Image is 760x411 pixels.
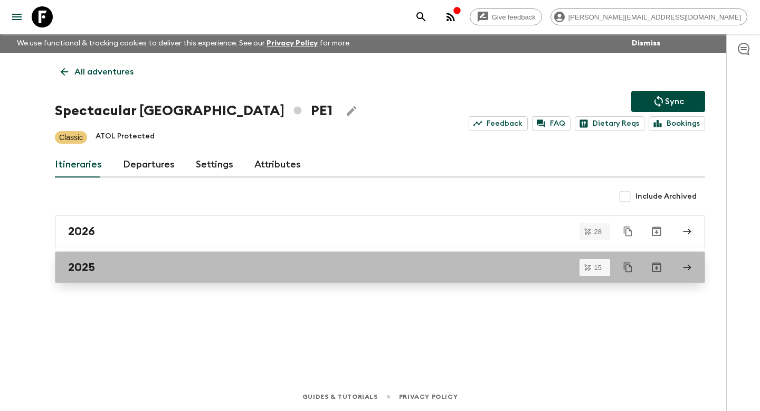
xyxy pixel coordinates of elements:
a: All adventures [55,61,139,82]
a: Bookings [649,116,705,131]
a: Guides & Tutorials [302,391,378,403]
button: Duplicate [619,222,638,241]
a: Departures [123,152,175,178]
span: Include Archived [635,191,697,202]
a: Dietary Reqs [575,116,644,131]
a: 2026 [55,216,705,247]
h2: 2026 [68,225,95,238]
span: 15 [588,264,608,271]
p: We use functional & tracking cookies to deliver this experience. See our for more. [13,34,355,53]
button: search adventures [411,6,432,27]
a: Attributes [254,152,301,178]
p: All adventures [74,66,134,78]
button: Archive [646,257,667,278]
a: Settings [196,152,233,178]
a: Itineraries [55,152,102,178]
button: Dismiss [629,36,663,51]
button: Archive [646,221,667,242]
div: [PERSON_NAME][EMAIL_ADDRESS][DOMAIN_NAME] [550,8,747,25]
span: [PERSON_NAME][EMAIL_ADDRESS][DOMAIN_NAME] [563,13,747,21]
button: Sync adventure departures to the booking engine [631,91,705,112]
button: Duplicate [619,258,638,277]
p: ATOL Protected [96,131,155,144]
span: Give feedback [486,13,541,21]
a: FAQ [532,116,571,131]
a: Give feedback [470,8,542,25]
p: Classic [59,132,83,143]
a: Privacy Policy [399,391,458,403]
h2: 2025 [68,260,95,274]
button: Edit Adventure Title [341,100,362,122]
span: 28 [588,228,608,235]
p: Sync [665,95,684,108]
a: 2025 [55,251,705,283]
a: Feedback [469,116,528,131]
a: Privacy Policy [267,40,318,47]
h1: Spectacular [GEOGRAPHIC_DATA] PE1 [55,100,332,122]
button: menu [6,6,27,27]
